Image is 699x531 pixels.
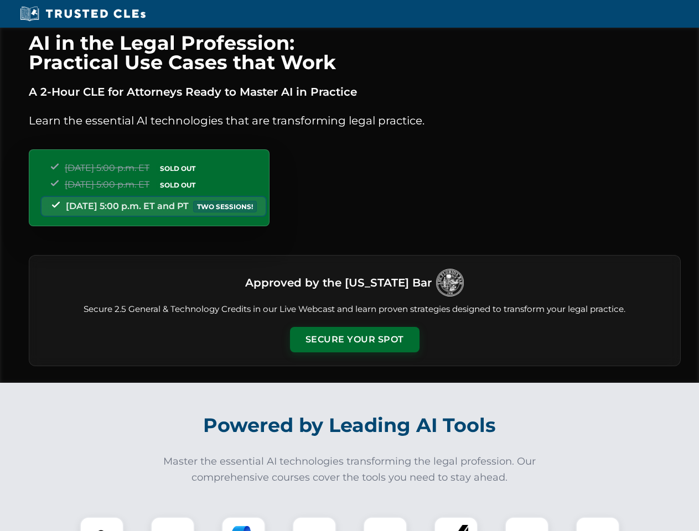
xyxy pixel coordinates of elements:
img: Logo [436,269,464,296]
h3: Approved by the [US_STATE] Bar [245,273,432,293]
button: Secure Your Spot [290,327,420,352]
span: SOLD OUT [156,163,199,174]
p: Learn the essential AI technologies that are transforming legal practice. [29,112,681,129]
h2: Powered by Leading AI Tools [43,406,656,445]
span: [DATE] 5:00 p.m. ET [65,163,149,173]
img: Trusted CLEs [17,6,149,22]
p: Secure 2.5 General & Technology Credits in our Live Webcast and learn proven strategies designed ... [43,303,667,316]
span: [DATE] 5:00 p.m. ET [65,179,149,190]
p: Master the essential AI technologies transforming the legal profession. Our comprehensive courses... [156,454,543,486]
p: A 2-Hour CLE for Attorneys Ready to Master AI in Practice [29,83,681,101]
span: SOLD OUT [156,179,199,191]
h1: AI in the Legal Profession: Practical Use Cases that Work [29,33,681,72]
